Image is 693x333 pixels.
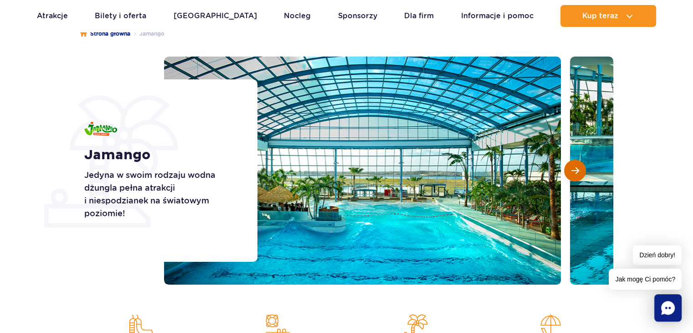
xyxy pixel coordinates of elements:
li: Jamango [130,29,164,38]
a: Strona główna [80,29,130,38]
a: Dla firm [404,5,434,27]
div: Chat [654,294,682,322]
a: Bilety i oferta [95,5,146,27]
a: Nocleg [284,5,311,27]
p: Jedyna w swoim rodzaju wodna dżungla pełna atrakcji i niespodzianek na światowym poziomie! [84,169,237,220]
span: Jak mogę Ci pomóc? [609,269,682,290]
button: Następny slajd [564,160,586,182]
span: Kup teraz [582,12,618,20]
a: [GEOGRAPHIC_DATA] [174,5,257,27]
a: Atrakcje [37,5,68,27]
a: Informacje i pomoc [461,5,534,27]
button: Kup teraz [560,5,656,27]
h1: Jamango [84,147,237,163]
img: Jamango [84,122,117,136]
span: Dzień dobry! [633,245,682,265]
a: Sponsorzy [338,5,377,27]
